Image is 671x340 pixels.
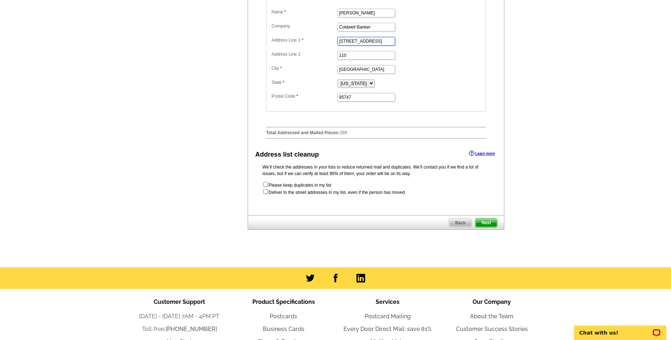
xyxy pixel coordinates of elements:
a: About the Team [470,313,513,320]
span: Product Specifications [252,298,315,305]
li: Toll-free: [127,325,231,333]
a: Learn more [469,150,495,156]
span: Our Company [473,298,511,305]
label: Name [272,9,337,15]
li: [DATE] - [DATE] 7AM - 4PM PT [127,312,231,321]
a: [PHONE_NUMBER] [166,326,217,332]
a: Business Cards [263,326,304,332]
p: We’ll check the addresses in your lists to reduce returned mail and duplicates. We’ll contact you... [262,164,490,177]
span: Next [475,218,497,227]
span: Customer Support [154,298,205,305]
a: Postcards [270,313,297,320]
label: Address Line 1 [272,37,337,43]
span: 299 [339,130,347,135]
a: Postcard Mailing [365,313,411,320]
a: Back [449,218,472,228]
iframe: LiveChat chat widget [569,317,671,340]
label: State [272,79,337,86]
label: Postal Code [272,93,337,99]
label: City [272,65,337,72]
label: Address Line 2 [272,51,337,58]
form: Please keep duplicates in my list Deliver to the street addresses in my list, even if the person ... [262,181,490,196]
label: Company [272,23,337,29]
div: Address list cleanup [255,150,319,160]
a: Every Door Direct Mail: save 81% [343,326,432,332]
strong: Total Addressed and Mailed Pieces [266,130,338,135]
a: Customer Success Stories [456,326,528,332]
span: Services [376,298,399,305]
